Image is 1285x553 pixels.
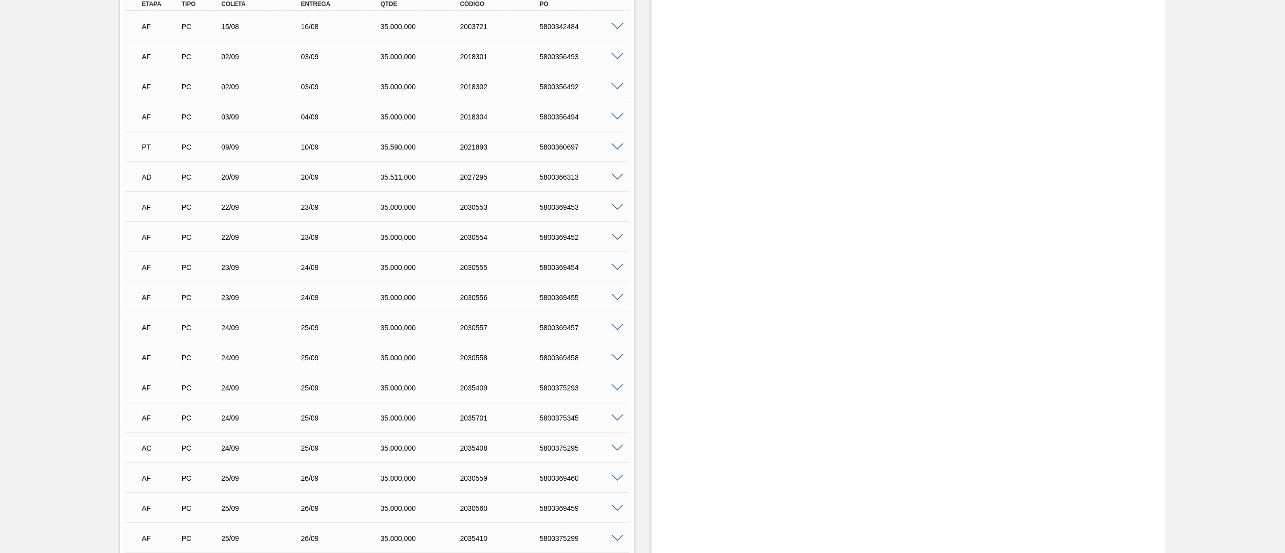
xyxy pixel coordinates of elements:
[142,324,180,332] p: AF
[219,294,310,302] div: 23/09/2025
[378,474,469,482] div: 35.000,000
[219,83,310,91] div: 02/09/2025
[140,106,183,128] div: Aguardando Faturamento
[457,414,548,422] div: 2035701
[140,136,183,158] div: Pedido em Trânsito
[298,263,389,271] div: 24/09/2025
[298,83,389,91] div: 03/09/2025
[457,534,548,542] div: 2035410
[142,444,180,452] p: AC
[219,23,310,31] div: 15/08/2025
[378,203,469,211] div: 35.000,000
[140,226,183,248] div: Aguardando Faturamento
[140,467,183,489] div: Aguardando Faturamento
[378,324,469,332] div: 35.000,000
[140,16,183,38] div: Aguardando Faturamento
[537,143,628,151] div: 5800360697
[140,347,183,369] div: Aguardando Faturamento
[298,444,389,452] div: 25/09/2025
[457,444,548,452] div: 2035408
[457,294,548,302] div: 2030556
[179,414,222,422] div: Pedido de Compra
[378,534,469,542] div: 35.000,000
[140,76,183,98] div: Aguardando Faturamento
[457,263,548,271] div: 2030555
[298,474,389,482] div: 26/09/2025
[179,53,222,61] div: Pedido de Compra
[378,444,469,452] div: 35.000,000
[219,384,310,392] div: 24/09/2025
[298,384,389,392] div: 25/09/2025
[142,173,180,181] p: AD
[140,256,183,279] div: Aguardando Faturamento
[537,1,628,8] div: PO
[537,233,628,241] div: 5800369452
[298,113,389,121] div: 04/09/2025
[140,46,183,68] div: Aguardando Faturamento
[457,203,548,211] div: 2030553
[140,437,183,459] div: Aguardando Composição de Carga
[142,384,180,392] p: AF
[537,173,628,181] div: 5800366313
[140,287,183,309] div: Aguardando Faturamento
[219,474,310,482] div: 25/09/2025
[219,324,310,332] div: 24/09/2025
[140,407,183,429] div: Aguardando Faturamento
[298,414,389,422] div: 25/09/2025
[142,233,180,241] p: AF
[457,324,548,332] div: 2030557
[457,173,548,181] div: 2027295
[457,23,548,31] div: 2003721
[537,83,628,91] div: 5800356492
[537,474,628,482] div: 5800369460
[378,354,469,362] div: 35.000,000
[537,414,628,422] div: 5800375345
[298,324,389,332] div: 25/09/2025
[457,1,548,8] div: Código
[179,233,222,241] div: Pedido de Compra
[537,534,628,542] div: 5800375299
[537,113,628,121] div: 5800356494
[140,196,183,218] div: Aguardando Faturamento
[378,83,469,91] div: 35.000,000
[219,233,310,241] div: 22/09/2025
[298,23,389,31] div: 16/08/2025
[298,354,389,362] div: 25/09/2025
[179,23,222,31] div: Pedido de Compra
[179,83,222,91] div: Pedido de Compra
[298,53,389,61] div: 03/09/2025
[298,203,389,211] div: 23/09/2025
[219,203,310,211] div: 22/09/2025
[179,384,222,392] div: Pedido de Compra
[537,444,628,452] div: 5800375295
[219,263,310,271] div: 23/09/2025
[179,474,222,482] div: Pedido de Compra
[142,263,180,271] p: AF
[179,534,222,542] div: Pedido de Compra
[537,324,628,332] div: 5800369457
[140,527,183,549] div: Aguardando Faturamento
[378,143,469,151] div: 35.590,000
[142,294,180,302] p: AF
[378,414,469,422] div: 35.000,000
[179,1,222,8] div: Tipo
[179,504,222,512] div: Pedido de Compra
[219,444,310,452] div: 24/09/2025
[298,504,389,512] div: 26/09/2025
[298,534,389,542] div: 26/09/2025
[142,113,180,121] p: AF
[457,474,548,482] div: 2030559
[537,354,628,362] div: 5800369458
[179,263,222,271] div: Pedido de Compra
[142,534,180,542] p: AF
[537,294,628,302] div: 5800369455
[179,354,222,362] div: Pedido de Compra
[179,143,222,151] div: Pedido de Compra
[457,53,548,61] div: 2018301
[378,113,469,121] div: 35.000,000
[140,497,183,519] div: Aguardando Faturamento
[142,23,180,31] p: AF
[140,1,183,8] div: Etapa
[378,23,469,31] div: 35.000,000
[142,143,180,151] p: PT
